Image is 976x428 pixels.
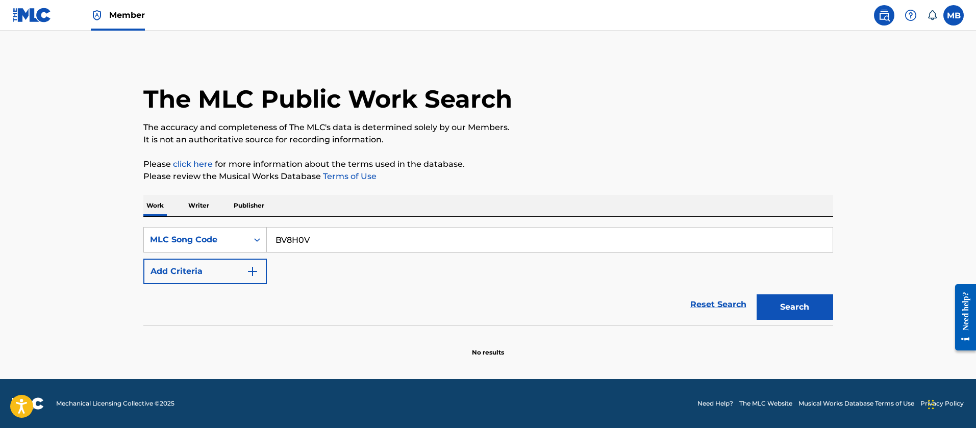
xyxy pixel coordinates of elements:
img: help [905,9,917,21]
img: 9d2ae6d4665cec9f34b9.svg [246,265,259,278]
p: It is not an authoritative source for recording information. [143,134,833,146]
div: Drag [928,389,934,420]
div: MLC Song Code [150,234,242,246]
p: Publisher [231,195,267,216]
iframe: Chat Widget [925,379,976,428]
form: Search Form [143,227,833,325]
a: Privacy Policy [920,399,964,408]
a: Musical Works Database Terms of Use [798,399,914,408]
a: Terms of Use [321,171,377,181]
div: Notifications [927,10,937,20]
img: Top Rightsholder [91,9,103,21]
a: The MLC Website [739,399,792,408]
p: Please review the Musical Works Database [143,170,833,183]
img: search [878,9,890,21]
a: click here [173,159,213,169]
p: No results [472,336,504,357]
div: User Menu [943,5,964,26]
button: Search [757,294,833,320]
a: Reset Search [685,293,752,316]
iframe: Resource Center [947,276,976,359]
p: The accuracy and completeness of The MLC's data is determined solely by our Members. [143,121,833,134]
img: MLC Logo [12,8,52,22]
button: Add Criteria [143,259,267,284]
a: Need Help? [697,399,733,408]
span: Mechanical Licensing Collective © 2025 [56,399,174,408]
p: Please for more information about the terms used in the database. [143,158,833,170]
p: Work [143,195,167,216]
span: Member [109,9,145,21]
p: Writer [185,195,212,216]
div: Help [900,5,921,26]
h1: The MLC Public Work Search [143,84,512,114]
img: logo [12,397,44,410]
a: Public Search [874,5,894,26]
